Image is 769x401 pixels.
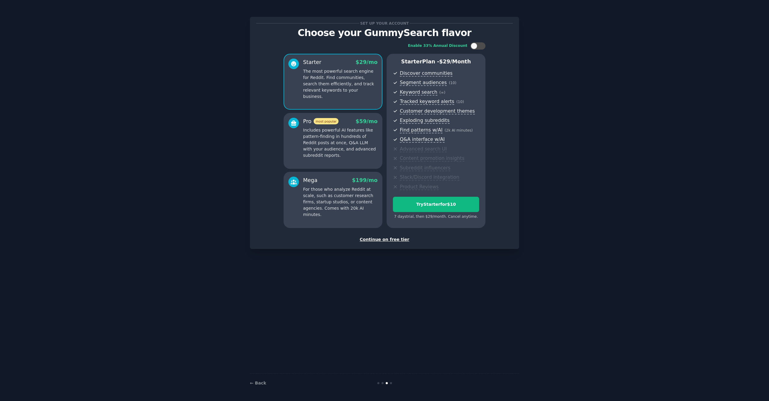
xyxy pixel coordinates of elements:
[400,127,442,133] span: Find patterns w/AI
[400,70,452,77] span: Discover communities
[356,59,378,65] span: $ 29 /mo
[393,214,479,220] div: 7 days trial, then $ 29 /month . Cancel anytime.
[356,118,378,124] span: $ 59 /mo
[400,99,454,105] span: Tracked keyword alerts
[400,174,459,181] span: Slack/Discord integration
[439,90,445,95] span: ( ∞ )
[303,177,318,184] div: Mega
[303,186,378,218] p: For those who analyze Reddit at scale, such as customer research firms, startup studios, or conte...
[456,100,464,104] span: ( 10 )
[400,136,445,143] span: Q&A interface w/AI
[400,80,447,86] span: Segment audiences
[303,68,378,100] p: The most powerful search engine for Reddit. Find communities, search them efficiently, and track ...
[449,81,456,85] span: ( 10 )
[256,236,513,243] div: Continue on free tier
[445,128,473,132] span: ( 2k AI minutes )
[400,146,447,152] span: Advanced search UI
[359,20,410,26] span: Set up your account
[393,201,479,208] div: Try Starter for $10
[303,118,339,125] div: Pro
[400,165,450,171] span: Subreddit influencers
[303,59,321,66] div: Starter
[400,155,464,162] span: Content promotion insights
[400,184,439,190] span: Product Reviews
[400,108,475,114] span: Customer development themes
[400,89,437,96] span: Keyword search
[393,58,479,65] p: Starter Plan -
[352,177,378,183] span: $ 199 /mo
[400,117,449,124] span: Exploding subreddits
[408,43,467,49] div: Enable 33% Annual Discount
[256,28,513,38] p: Choose your GummySearch flavor
[314,118,339,124] span: most popular
[303,127,378,159] p: Includes powerful AI features like pattern-finding in hundreds of Reddit posts at once, Q&A LLM w...
[250,381,266,385] a: ← Back
[393,197,479,212] button: TryStarterfor$10
[439,59,471,65] span: $ 29 /month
